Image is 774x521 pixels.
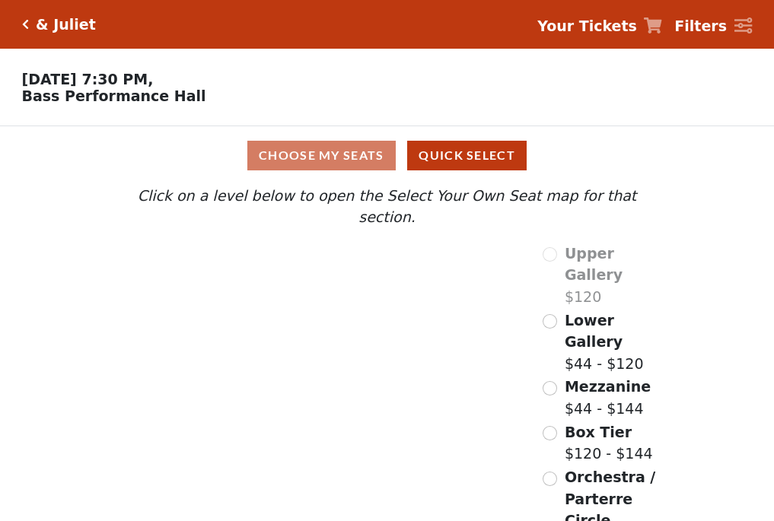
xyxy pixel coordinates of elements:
[565,424,632,440] span: Box Tier
[565,243,667,308] label: $120
[22,19,29,30] a: Click here to go back to filters
[181,250,352,291] path: Upper Gallery - Seats Available: 0
[537,15,662,37] a: Your Tickets
[36,16,96,33] h5: & Juliet
[537,17,637,34] strong: Your Tickets
[565,376,651,419] label: $44 - $144
[565,310,667,375] label: $44 - $120
[674,17,727,34] strong: Filters
[565,312,623,351] span: Lower Gallery
[107,185,666,228] p: Click on a level below to open the Select Your Own Seat map for that section.
[276,392,448,496] path: Orchestra / Parterre Circle - Seats Available: 42
[565,421,653,465] label: $120 - $144
[565,245,623,284] span: Upper Gallery
[565,378,651,395] span: Mezzanine
[194,284,374,341] path: Lower Gallery - Seats Available: 151
[407,141,527,170] button: Quick Select
[674,15,752,37] a: Filters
